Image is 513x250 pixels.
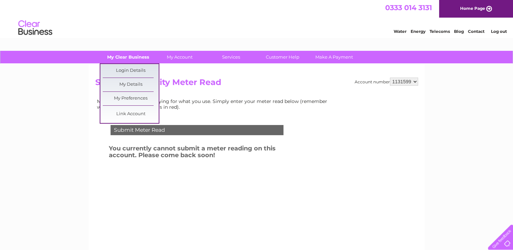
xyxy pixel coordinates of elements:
[203,51,259,63] a: Services
[355,78,418,86] div: Account number
[103,107,159,121] a: Link Account
[411,29,426,34] a: Energy
[100,51,156,63] a: My Clear Business
[152,51,208,63] a: My Account
[394,29,407,34] a: Water
[103,64,159,78] a: Login Details
[103,78,159,91] a: My Details
[109,144,301,162] h3: You currently cannot submit a meter reading on this account. Please come back soon!
[103,92,159,105] a: My Preferences
[306,51,362,63] a: Make A Payment
[454,29,464,34] a: Blog
[430,29,450,34] a: Telecoms
[97,4,417,33] div: Clear Business is a trading name of Verastar Limited (registered in [GEOGRAPHIC_DATA] No. 3667643...
[18,18,53,38] img: logo.png
[255,51,311,63] a: Customer Help
[95,78,418,90] h2: Submit Electricity Meter Read
[111,125,283,135] div: Submit Meter Read
[468,29,485,34] a: Contact
[385,3,432,12] a: 0333 014 3131
[95,97,333,111] td: Make sure you are only paying for what you use. Simply enter your meter read below (remember we d...
[491,29,507,34] a: Log out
